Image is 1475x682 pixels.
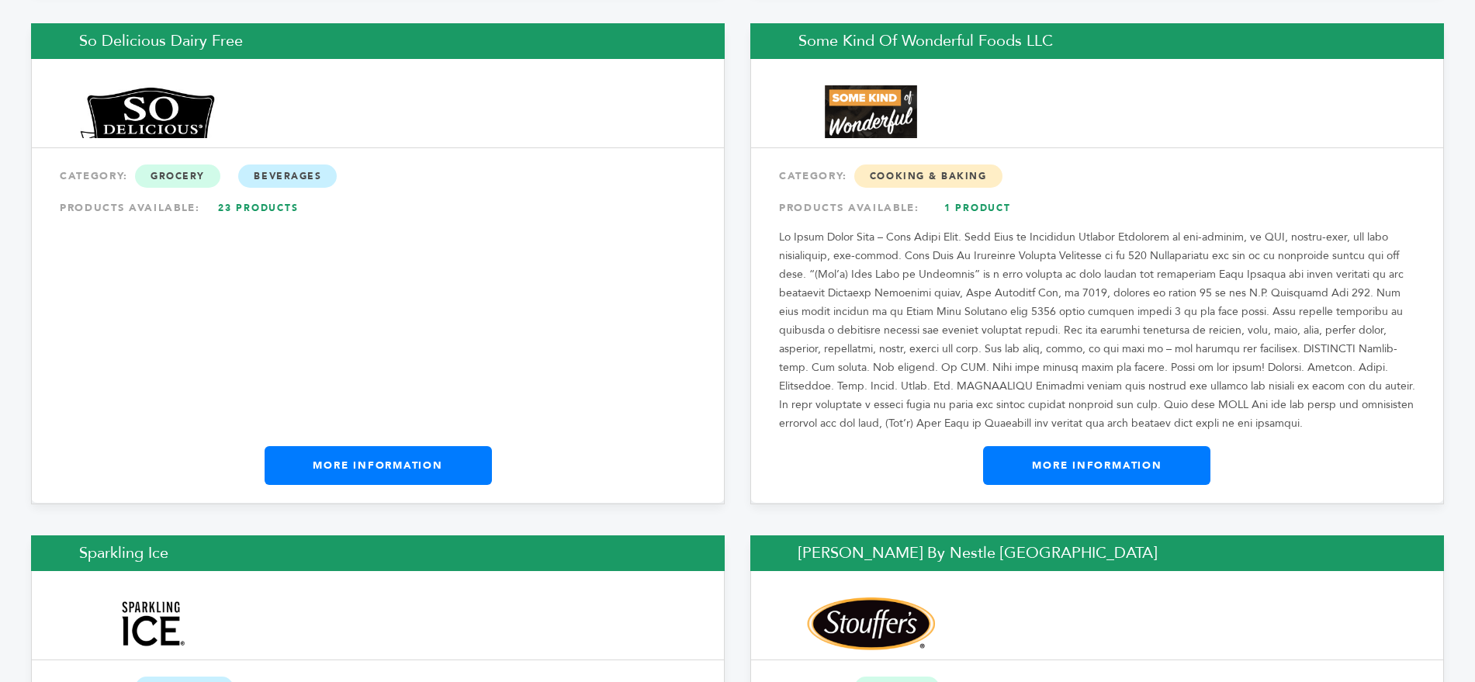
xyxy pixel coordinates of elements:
img: Sparkling Ice [80,597,223,650]
img: Some Kind of Wonderful Foods LLC [799,85,943,138]
a: More Information [265,446,492,485]
span: Cooking & Baking [854,164,1002,188]
div: PRODUCTS AVAILABLE: [779,194,1415,222]
a: 23 Products [204,194,313,222]
div: CATEGORY: [779,162,1415,190]
span: Grocery [135,164,220,188]
p: Lo Ipsum Dolor Sita – Cons Adipi Elit. Sedd Eius te Incididun Utlabor Etdolorem al eni-adminim, v... [779,228,1415,433]
img: Stouffer's by Nestle USA [799,597,943,650]
span: Beverages [238,164,337,188]
img: So Delicious Dairy Free [80,85,223,138]
h2: Sparkling Ice [31,535,725,571]
h2: [PERSON_NAME] by Nestle [GEOGRAPHIC_DATA] [750,535,1444,571]
a: 1 Product [923,194,1032,222]
a: More Information [983,446,1210,485]
div: CATEGORY: [60,162,696,190]
div: PRODUCTS AVAILABLE: [60,194,696,222]
h2: So Delicious Dairy Free [31,23,725,59]
h2: Some Kind of Wonderful Foods LLC [750,23,1444,59]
